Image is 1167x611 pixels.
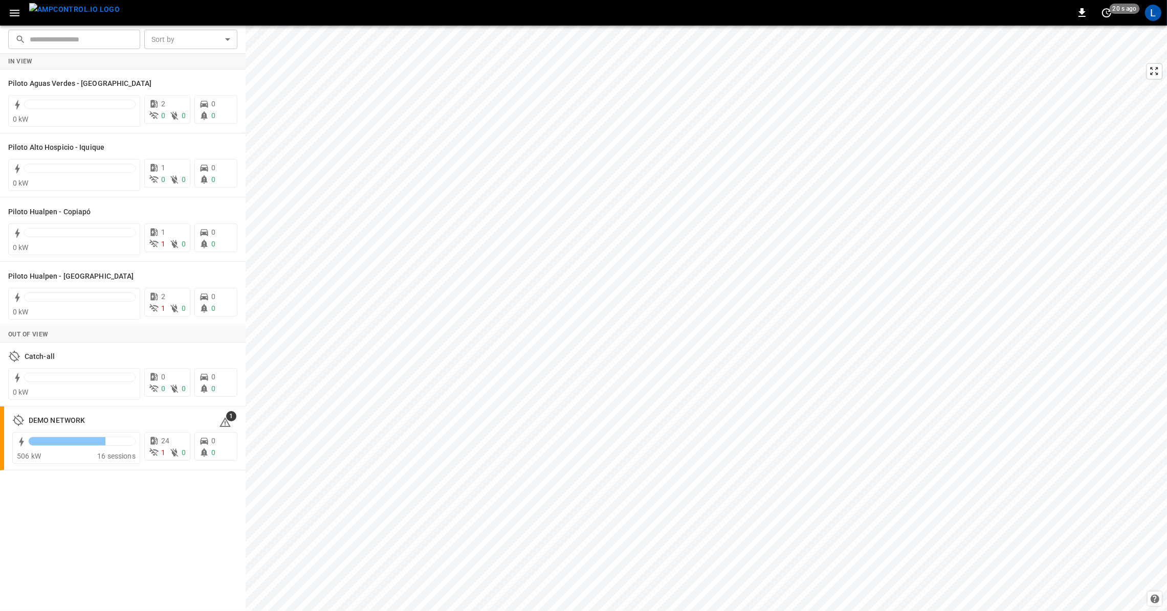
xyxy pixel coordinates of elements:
[211,240,215,248] span: 0
[161,292,165,301] span: 2
[182,240,186,248] span: 0
[161,111,165,120] span: 0
[25,351,55,363] h6: Catch-all
[17,452,41,460] span: 506 kW
[211,292,215,301] span: 0
[182,384,186,393] span: 0
[161,304,165,312] span: 1
[97,452,136,460] span: 16 sessions
[246,26,1167,611] canvas: Map
[161,100,165,108] span: 2
[211,100,215,108] span: 0
[211,175,215,184] span: 0
[211,304,215,312] span: 0
[211,111,215,120] span: 0
[29,415,85,426] h6: DEMO NETWORK
[8,142,104,153] h6: Piloto Alto Hospicio - Iquique
[13,243,29,252] span: 0 kW
[8,331,48,338] strong: Out of View
[161,437,169,445] span: 24
[161,373,165,381] span: 0
[161,384,165,393] span: 0
[8,78,151,89] h6: Piloto Aguas Verdes - Antofagasta
[211,384,215,393] span: 0
[1110,4,1140,14] span: 20 s ago
[211,448,215,457] span: 0
[13,115,29,123] span: 0 kW
[13,308,29,316] span: 0 kW
[1098,5,1115,21] button: set refresh interval
[182,448,186,457] span: 0
[161,228,165,236] span: 1
[1145,5,1161,21] div: profile-icon
[211,373,215,381] span: 0
[182,175,186,184] span: 0
[182,304,186,312] span: 0
[161,448,165,457] span: 1
[8,58,33,65] strong: In View
[29,3,120,16] img: ampcontrol.io logo
[211,164,215,172] span: 0
[182,111,186,120] span: 0
[8,207,91,218] h6: Piloto Hualpen - Copiapó
[8,271,134,282] h6: Piloto Hualpen - Santiago
[13,179,29,187] span: 0 kW
[226,411,236,421] span: 1
[211,228,215,236] span: 0
[211,437,215,445] span: 0
[13,388,29,396] span: 0 kW
[161,240,165,248] span: 1
[161,164,165,172] span: 1
[161,175,165,184] span: 0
